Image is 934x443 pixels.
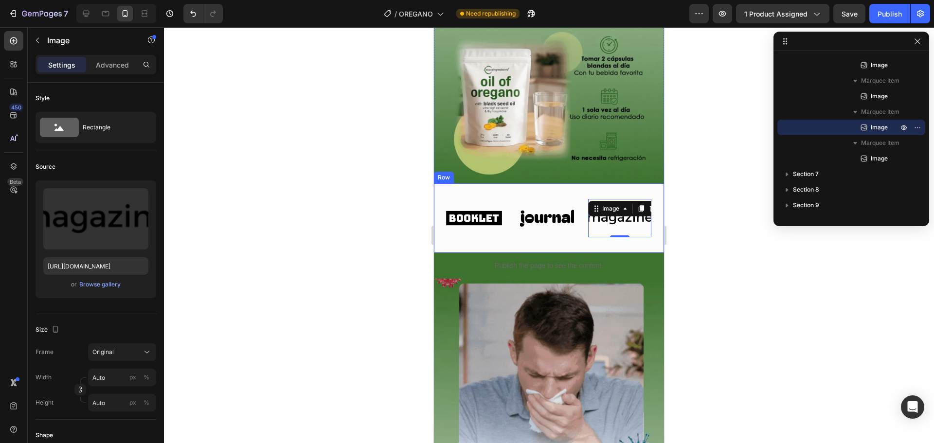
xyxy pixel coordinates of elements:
div: Source [36,162,55,171]
button: px [141,397,152,408]
button: Publish [869,4,910,23]
iframe: Design area [434,27,664,443]
div: Publish [878,9,902,19]
p: Advanced [96,60,129,70]
button: % [127,372,139,383]
span: Need republishing [466,9,516,18]
span: Save [842,10,858,18]
span: Image [871,154,888,163]
div: % [144,373,149,382]
div: Shape [36,431,53,440]
button: Original [88,343,156,361]
div: Style [36,94,50,103]
div: px [129,373,136,382]
div: Size [36,323,61,337]
span: 1 product assigned [744,9,808,19]
span: OREGANO [399,9,433,19]
span: or [71,279,77,290]
div: % [144,398,149,407]
span: Marquee Item [861,76,899,86]
input: https://example.com/image.jpg [43,257,148,275]
div: Beta [7,178,23,186]
img: preview-image [43,188,148,249]
label: Width [36,373,52,382]
button: Browse gallery [79,280,121,289]
p: 7 [64,8,68,19]
input: px% [88,394,156,411]
button: 7 [4,4,72,23]
label: Frame [36,348,54,356]
button: % [127,397,139,408]
button: 1 product assigned [736,4,829,23]
span: / [395,9,397,19]
span: Image [871,123,888,132]
p: Image [47,35,130,46]
span: Image [871,91,888,101]
div: Open Intercom Messenger [901,395,924,419]
span: Section 9 [793,200,819,210]
div: Rectangle [83,116,142,139]
label: Height [36,398,54,407]
div: 450 [9,104,23,111]
div: px [129,398,136,407]
span: Image [871,60,888,70]
span: Marquee Item [861,107,899,117]
span: Section 7 [793,169,819,179]
input: px% [88,369,156,386]
div: Undo/Redo [183,4,223,23]
span: Section 8 [793,185,819,195]
span: Marquee Item [861,138,899,148]
button: Save [833,4,865,23]
button: px [141,372,152,383]
p: Settings [48,60,75,70]
span: Original [92,348,114,356]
